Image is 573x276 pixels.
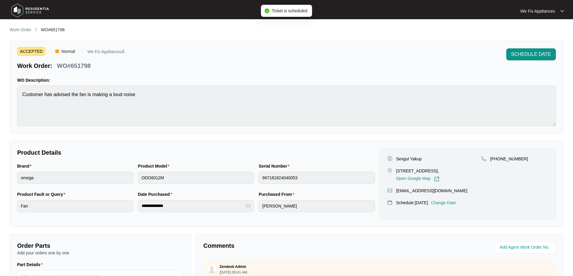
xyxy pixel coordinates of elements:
[207,265,216,274] img: user.svg
[511,51,551,58] span: SCHEDULE DATE
[57,62,91,70] p: WO#651798
[434,176,439,182] img: Link-External
[387,156,393,161] img: user-pin
[272,8,308,13] span: Ticket is scheduled.
[259,191,297,197] label: Purchased From
[506,48,556,60] button: SCHEDULE DATE
[87,50,125,56] p: We Fix AppliancesÂ
[17,172,133,184] input: Brand
[17,191,68,197] label: Product Fault or Query
[138,172,254,184] input: Product Model
[220,264,246,269] p: Zendesk Admin
[17,241,183,250] p: Order Parts
[264,8,269,13] span: check-circle
[138,191,174,197] label: Date Purchased
[560,10,564,13] img: dropdown arrow
[396,188,467,194] p: [EMAIL_ADDRESS][DOMAIN_NAME]
[138,163,172,169] label: Product Model
[17,262,45,268] label: Part Details
[259,200,375,212] input: Purchased From
[17,77,556,83] p: WO Description:
[41,27,65,32] span: WO#651798
[59,47,77,56] span: Normal
[142,203,245,209] input: Date Purchased
[481,156,487,161] img: map-pin
[396,200,428,206] p: Schedule: [DATE]
[387,200,393,205] img: map-pin
[259,163,292,169] label: Serial Number
[17,163,34,169] label: Brand
[396,168,439,174] p: [STREET_ADDRESS],
[500,244,552,251] input: Add Agent Work Order No.
[387,168,393,173] img: map-pin
[396,156,422,162] p: Sevgul Yakup
[55,50,59,53] img: Vercel Logo
[220,271,247,274] p: [DATE] 09:41 AM
[17,148,375,157] p: Product Details
[34,27,39,32] img: chevron-right
[17,200,133,212] input: Product Fault or Query
[396,176,439,182] a: Open Google Map
[17,250,183,256] p: Add your orders one by one
[490,156,528,162] p: [PHONE_NUMBER]
[387,188,393,193] img: map-pin
[259,172,375,184] input: Serial Number
[203,241,375,250] p: Comments
[9,2,51,20] img: residentia service logo
[520,8,555,14] p: We Fix Appliances
[17,62,52,70] p: Work Order:
[8,27,32,33] a: Work Order
[17,47,45,56] span: ACCEPTED
[17,86,556,126] textarea: Customer has advised the fan is making a loud noise
[10,27,31,33] p: Work Order
[431,200,456,206] p: Change Date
